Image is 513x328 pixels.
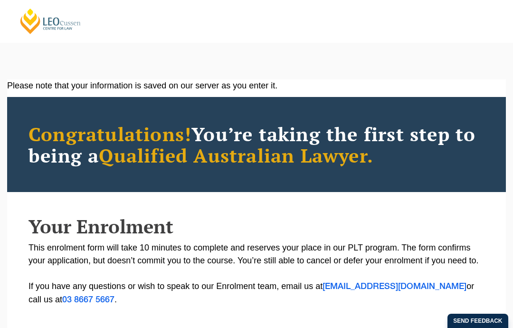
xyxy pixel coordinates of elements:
[323,283,466,290] a: [EMAIL_ADDRESS][DOMAIN_NAME]
[28,216,484,237] h2: Your Enrolment
[28,241,484,307] p: This enrolment form will take 10 minutes to complete and reserves your place in our PLT program. ...
[28,123,484,166] h2: You’re taking the first step to being a
[19,8,82,35] a: [PERSON_NAME] Centre for Law
[7,79,506,92] div: Please note that your information is saved on our server as you enter it.
[28,121,191,146] span: Congratulations!
[62,296,114,304] a: 03 8667 5667
[99,143,373,168] span: Qualified Australian Lawyer.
